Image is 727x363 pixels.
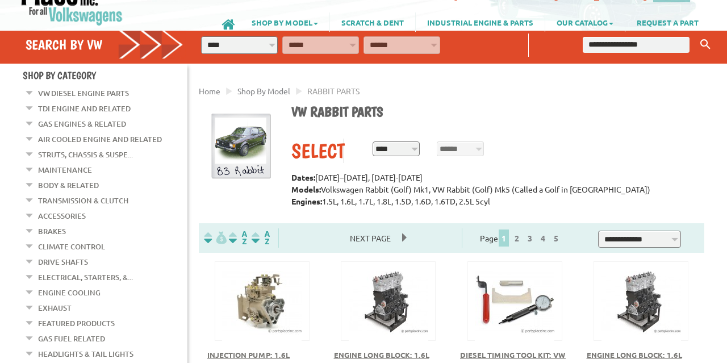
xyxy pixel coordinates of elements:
[551,233,561,243] a: 5
[291,172,696,207] p: [DATE]–[DATE], [DATE]-[DATE] Volkswagen Rabbit (Golf) Mk1, VW Rabbit (Golf) Mk5 (Called a Golf in...
[545,12,625,32] a: OUR CATALOG
[330,12,415,32] a: SCRATCH & DENT
[38,331,105,346] a: Gas Fuel Related
[38,101,131,116] a: TDI Engine and Related
[38,316,115,331] a: Featured Products
[291,139,344,163] div: Select
[237,86,290,96] a: Shop By Model
[291,172,315,182] strong: Dates:
[38,224,66,239] a: Brakes
[227,231,249,244] img: Sort by Headline
[240,12,329,32] a: SHOP BY MODEL
[26,36,184,53] h4: Search by VW
[625,12,710,32] a: REQUEST A PART
[525,233,535,243] a: 3
[38,86,129,101] a: VW Diesel Engine Parts
[538,233,548,243] a: 4
[697,35,714,54] button: Keyword Search
[38,270,133,285] a: Electrical, Starters, &...
[38,347,133,361] a: Headlights & Tail Lights
[207,113,274,180] img: Rabbit
[38,162,92,177] a: Maintenance
[204,231,227,244] img: filterpricelow.svg
[249,231,272,244] img: Sort by Sales Rank
[23,69,187,81] h4: Shop By Category
[416,12,545,32] a: INDUSTRIAL ENGINE & PARTS
[38,254,88,269] a: Drive Shafts
[291,196,322,206] strong: Engines:
[38,193,128,208] a: Transmission & Clutch
[38,301,72,315] a: Exhaust
[38,147,133,162] a: Struts, Chassis & Suspe...
[307,86,360,96] span: RABBIT PARTS
[199,86,220,96] a: Home
[38,178,99,193] a: Body & Related
[339,230,402,247] span: Next Page
[291,184,321,194] strong: Models:
[291,103,696,122] h1: VW Rabbit parts
[38,285,101,300] a: Engine Cooling
[38,239,105,254] a: Climate Control
[38,132,162,147] a: Air Cooled Engine and Related
[462,228,580,248] div: Page
[38,208,86,223] a: Accessories
[512,233,522,243] a: 2
[38,116,126,131] a: Gas Engines & Related
[339,233,402,243] a: Next Page
[499,230,509,247] span: 1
